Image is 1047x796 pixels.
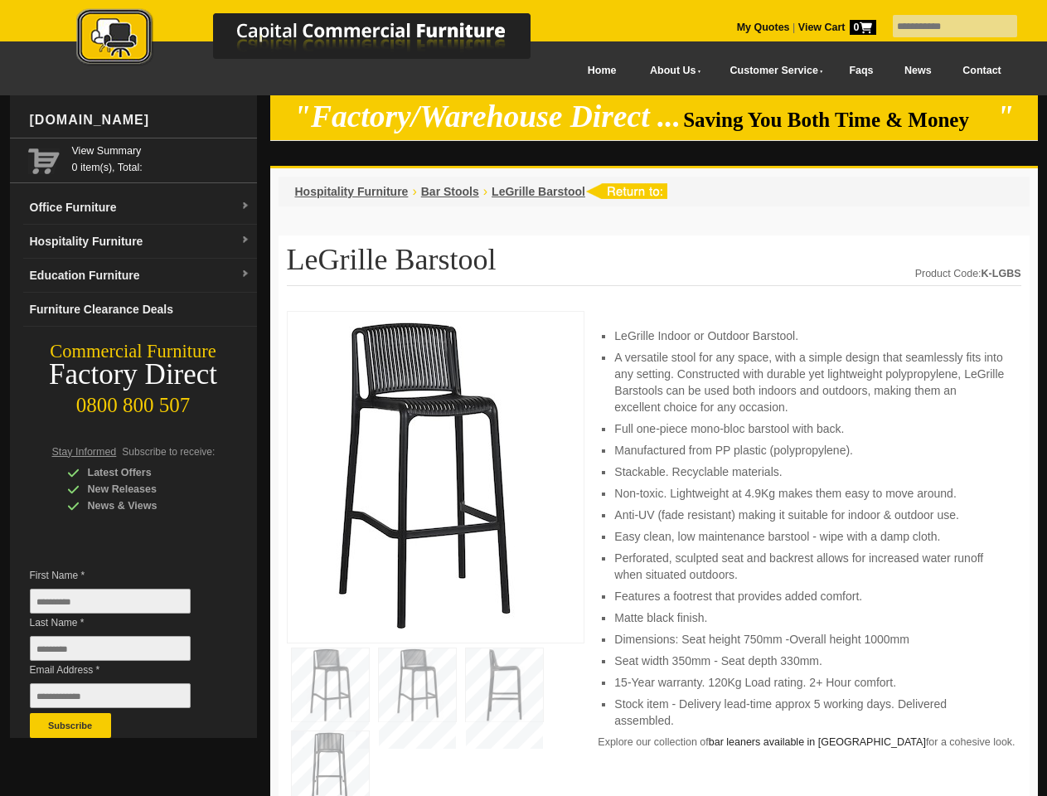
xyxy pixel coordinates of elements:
[492,185,585,198] a: LeGrille Barstool
[295,185,409,198] a: Hospitality Furniture
[30,614,216,631] span: Last Name *
[614,631,1004,648] li: Dimensions: Seat height 750mm -Overall height 1000mm
[122,446,215,458] span: Subscribe to receive:
[798,22,876,33] strong: View Cart
[421,185,479,198] a: Bar Stools
[614,349,1004,415] li: A versatile stool for any space, with a simple design that seamlessly fits into any setting. Cons...
[31,8,611,69] img: Capital Commercial Furniture Logo
[52,446,117,458] span: Stay Informed
[947,52,1016,90] a: Contact
[614,442,1004,459] li: Manufactured from PP plastic (polypropylene).
[293,99,681,133] em: "Factory/Warehouse Direct ...
[709,736,926,748] a: bar leaners available in [GEOGRAPHIC_DATA]
[483,183,487,200] li: ›
[737,22,790,33] a: My Quotes
[67,464,225,481] div: Latest Offers
[614,674,1004,691] li: 15-Year warranty. 120Kg Load rating. 2+ Hour comfort.
[67,481,225,498] div: New Releases
[240,235,250,245] img: dropdown
[614,507,1004,523] li: Anti-UV (fade resistant) making it suitable for indoor & outdoor use.
[30,713,111,738] button: Subscribe
[240,201,250,211] img: dropdown
[10,386,257,417] div: 0800 800 507
[23,259,257,293] a: Education Furnituredropdown
[614,328,1004,344] li: LeGrille Indoor or Outdoor Barstool.
[614,528,1004,545] li: Easy clean, low maintenance barstool - wipe with a damp cloth.
[10,363,257,386] div: Factory Direct
[632,52,711,90] a: About Us
[850,20,876,35] span: 0
[614,464,1004,480] li: Stackable. Recyclable materials.
[614,550,1004,583] li: Perforated, sculpted seat and backrest allows for increased water runoff when situated outdoors.
[31,8,611,74] a: Capital Commercial Furniture Logo
[67,498,225,514] div: News & Views
[72,143,250,159] a: View Summary
[30,683,191,708] input: Email Address *
[23,225,257,259] a: Hospitality Furnituredropdown
[614,485,1004,502] li: Non-toxic. Lightweight at 4.9Kg makes them easy to move around.
[834,52,889,90] a: Faqs
[614,588,1004,604] li: Features a footrest that provides added comfort.
[614,653,1004,669] li: Seat width 350mm - Seat depth 330mm.
[30,589,191,614] input: First Name *
[10,340,257,363] div: Commercial Furniture
[30,567,216,584] span: First Name *
[23,95,257,145] div: [DOMAIN_NAME]
[614,696,1004,729] li: Stock item - Delivery lead-time approx 5 working days. Delivered assembled.
[585,183,667,199] img: return to
[23,293,257,327] a: Furniture Clearance Deals
[240,269,250,279] img: dropdown
[598,734,1020,750] p: Explore our collection of for a cohesive look.
[982,268,1021,279] strong: K-LGBS
[287,244,1021,286] h1: LeGrille Barstool
[30,662,216,678] span: Email Address *
[412,183,416,200] li: ›
[996,99,1014,133] em: "
[795,22,875,33] a: View Cart0
[614,420,1004,437] li: Full one-piece mono-bloc barstool with back.
[614,609,1004,626] li: Matte black finish.
[296,320,545,629] img: LeGrille Barstool
[72,143,250,173] span: 0 item(s), Total:
[683,109,994,131] span: Saving You Both Time & Money
[915,265,1021,282] div: Product Code:
[889,52,947,90] a: News
[30,636,191,661] input: Last Name *
[711,52,833,90] a: Customer Service
[23,191,257,225] a: Office Furnituredropdown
